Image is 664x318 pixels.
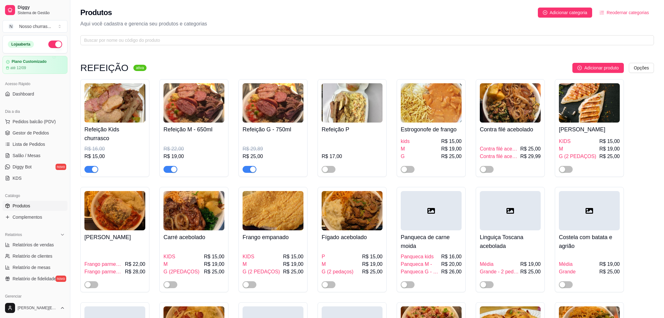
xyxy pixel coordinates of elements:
[599,268,620,276] span: R$ 25,00
[480,125,541,134] h4: Contra filé acebolado
[362,253,383,260] span: R$ 15,00
[322,253,325,260] span: P
[8,23,14,30] span: N
[8,41,34,48] div: Loja aberta
[559,153,596,160] span: G (2 PEDAÇOS)
[3,89,67,99] a: Dashboard
[599,260,620,268] span: R$ 19,00
[441,153,462,160] span: R$ 25,00
[13,276,56,282] span: Relatório de fidelidade
[243,153,303,160] div: R$ 25,00
[599,145,620,153] span: R$ 19,00
[480,145,519,153] span: Contra filé acebolado M
[441,138,462,145] span: R$ 15,00
[3,56,67,74] a: Plano Customizadoaté 12/09
[559,233,620,250] h4: Costela com batata e agrião
[13,91,34,97] span: Dashboard
[163,83,224,123] img: product-image
[80,64,128,72] h3: REFEIÇÃO
[84,268,124,276] span: Frango parmegiana G (2 pedaços)
[163,191,224,230] img: product-image
[204,253,224,260] span: R$ 15,00
[480,268,519,276] span: Grande - 2 pedaços
[559,145,563,153] span: M
[18,305,57,310] span: [PERSON_NAME][EMAIL_ADDRESS][DOMAIN_NAME]
[3,107,67,117] div: Dia a dia
[3,291,67,301] div: Gerenciar
[13,130,49,136] span: Gestor de Pedidos
[243,191,303,230] img: product-image
[243,268,280,276] span: G (2 PEDAÇOS)
[125,268,145,276] span: R$ 28,00
[401,145,405,153] span: M
[599,138,620,145] span: R$ 15,00
[322,153,383,160] div: R$ 17,00
[84,191,145,230] img: product-image
[13,203,30,209] span: Produtos
[13,118,56,125] span: Pedidos balcão (PDV)
[3,201,67,211] a: Produtos
[3,139,67,149] a: Lista de Pedidos
[3,240,67,250] a: Relatórios de vendas
[243,253,254,260] span: KIDS
[12,59,46,64] article: Plano Customizado
[10,65,26,70] article: até 12/09
[3,251,67,261] a: Relatório de clientes
[84,125,145,143] h4: Refeição Kids churrasco
[322,260,326,268] span: M
[322,268,353,276] span: G (2 pedaços)
[163,153,224,160] div: R$ 19,00
[84,233,145,242] h4: [PERSON_NAME]
[5,232,22,237] span: Relatórios
[3,262,67,272] a: Relatório de mesas
[125,260,145,268] span: R$ 22,00
[441,145,462,153] span: R$ 19,00
[163,125,224,134] h4: Refeição M - 650ml
[243,125,303,134] h4: Refeição G - 750ml
[550,9,587,16] span: Adicionar categoria
[3,20,67,33] button: Select a team
[3,191,67,201] div: Catálogo
[322,83,383,123] img: product-image
[18,10,65,15] span: Sistema de Gestão
[401,260,432,268] span: Panqueca M -
[283,260,303,268] span: R$ 19,00
[441,260,462,268] span: R$ 20,00
[520,268,541,276] span: R$ 25,00
[401,83,462,123] img: product-image
[3,3,67,18] a: DiggySistema de Gestão
[243,260,247,268] span: M
[84,145,145,153] div: R$ 16,00
[3,300,67,315] button: [PERSON_NAME][EMAIL_ADDRESS][DOMAIN_NAME]
[480,233,541,250] h4: Linguiça Toscana acebolada
[441,268,462,276] span: R$ 26,00
[480,260,494,268] span: Média
[3,162,67,172] a: Diggy Botnovo
[3,79,67,89] div: Acesso Rápido
[600,10,604,15] span: ordered-list
[283,253,303,260] span: R$ 15,00
[163,268,200,276] span: G (2PEDAÇOS)
[84,153,145,160] div: R$ 15,00
[13,141,45,147] span: Lista de Pedidos
[520,260,541,268] span: R$ 19,00
[163,260,168,268] span: M
[283,268,303,276] span: R$ 25,00
[401,233,462,250] h4: Panqueca de carne moida
[3,117,67,127] button: Pedidos balcão (PDV)
[243,145,303,153] div: R$ 29,89
[322,191,383,230] img: product-image
[595,8,654,18] button: Reodernar categorias
[84,37,645,44] input: Buscar por nome ou código do produto
[480,153,519,160] span: Contra filé acebolado G (dois pedaços de carne)
[3,128,67,138] a: Gestor de Pedidos
[559,268,576,276] span: Grande
[48,41,62,48] button: Alterar Status
[133,65,146,71] sup: ativa
[480,83,541,123] img: product-image
[204,260,224,268] span: R$ 19,00
[559,260,573,268] span: Média
[13,152,40,159] span: Salão / Mesas
[362,260,383,268] span: R$ 19,00
[3,212,67,222] a: Complementos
